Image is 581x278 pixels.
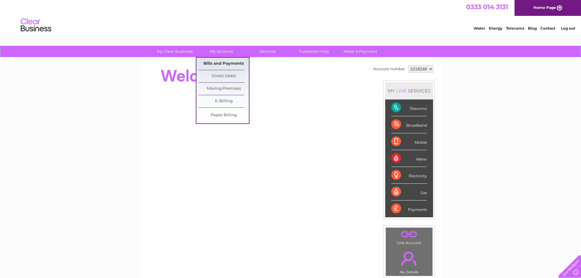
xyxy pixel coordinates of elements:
[387,248,431,269] a: .
[199,58,249,70] a: Bills and Payments
[540,26,555,31] a: Contact
[387,229,431,240] a: .
[395,88,408,94] div: LIVE
[391,200,427,217] div: Payments
[391,99,427,116] div: Telecoms
[391,133,427,150] div: Mobile
[386,227,433,247] td: Link Account
[372,64,407,74] td: Account number
[20,16,52,34] img: logo.png
[528,26,537,31] a: Blog
[506,26,524,31] a: Telecoms
[199,109,249,121] a: Paper Billing
[489,26,502,31] a: Energy
[466,3,508,11] a: 0333 014 3131
[385,82,433,99] div: MY SERVICES
[147,3,435,30] div: Clear Business is a trading name of Verastar Limited (registered in [GEOGRAPHIC_DATA] No. 3667643...
[242,46,293,57] a: Services
[150,46,200,57] a: My Clear Business
[196,46,246,57] a: My Account
[199,83,249,95] a: Moving Premises
[289,46,339,57] a: Customer Help
[474,26,485,31] a: Water
[391,184,427,200] div: Gas
[391,150,427,167] div: Water
[386,246,433,276] td: My Details
[561,26,575,31] a: Log out
[391,167,427,184] div: Electricity
[391,116,427,133] div: Broadband
[335,46,386,57] a: Make A Payment
[199,95,249,107] a: E-Billing
[199,70,249,82] a: Direct Debit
